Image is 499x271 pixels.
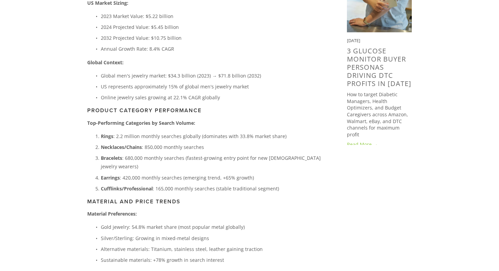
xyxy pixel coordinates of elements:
strong: Top-Performing Categories by Search Volume: [87,120,195,126]
p: How to target Diabetic Managers, Health Optimizers, and Budget Caregivers across Amazon, Walmart,... [347,91,412,138]
p: : 680,000 monthly searches (fastest-growing entry point for new [DEMOGRAPHIC_DATA] jewelry wearers) [101,154,325,171]
p: : 850,000 monthly searches [101,143,325,151]
h3: Product Category Performance [87,107,325,114]
p: 2023 Market Value: $5.22 billion [101,12,325,20]
strong: Earrings [101,174,120,181]
p: Online jewelry sales growing at 22.1% CAGR globally [101,93,325,102]
strong: Bracelets [101,155,122,161]
p: Annual Growth Rate: 8.4% CAGR [101,45,325,53]
strong: Rings [101,133,113,139]
p: : 2.2 million monthly searches globally (dominates with 33.8% market share) [101,132,325,140]
p: Silver/Sterling: Growing in mixed-metal designs [101,234,325,242]
h3: Material and Price Trends [87,198,325,205]
p: US represents approximately 15% of global men's jewelry market [101,82,325,91]
p: : 165,000 monthly searches (stable traditional segment) [101,184,325,193]
p: 2032 Projected Value: $10.75 billion [101,34,325,42]
time: [DATE] [347,37,360,44]
a: 3 Glucose Monitor Buyer Personas Driving DTC Profits in [DATE] [347,46,411,88]
strong: Necklaces/Chains [101,144,142,150]
strong: Global Context: [87,59,124,66]
strong: Cufflinks/Professional [101,185,153,192]
p: : 420,000 monthly searches (emerging trend, +65% growth) [101,173,325,182]
a: Read More → [347,141,412,148]
p: Global men's jewelry market: $34.3 billion (2023) → $71.8 billion (2032) [101,71,325,80]
p: Gold jewelry: 54.8% market share (most popular metal globally) [101,223,325,231]
p: Alternative materials: Titanium, stainless steel, leather gaining traction [101,245,325,253]
p: Sustainable materials: +78% growth in search interest [101,256,325,264]
p: 2024 Projected Value: $5.45 billion [101,23,325,31]
strong: Material Preferences: [87,210,137,217]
